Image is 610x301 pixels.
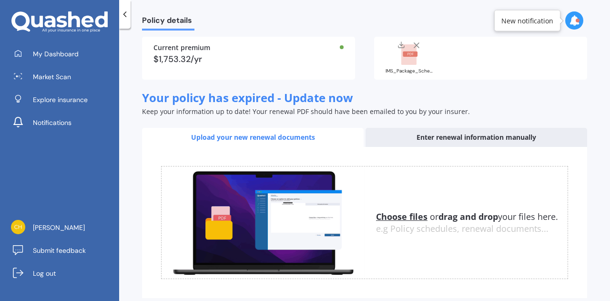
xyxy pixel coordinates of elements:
span: Keep your information up to date! Your renewal PDF should have been emailed to you by your insurer. [142,107,470,116]
a: Notifications [7,113,119,132]
span: [PERSON_NAME] [33,223,85,232]
u: Choose files [376,211,427,222]
a: Log out [7,264,119,283]
div: Upload your new renewal documents [142,128,364,147]
span: My Dashboard [33,49,79,59]
span: Your policy has expired - Update now [142,90,353,105]
div: IMS_Package_Schedule.pdf [386,69,433,73]
span: Submit feedback [33,246,86,255]
span: Explore insurance [33,95,88,104]
span: Notifications [33,118,71,127]
span: Policy details [142,16,194,29]
a: My Dashboard [7,44,119,63]
a: Explore insurance [7,90,119,109]
span: Log out [33,269,56,278]
a: [PERSON_NAME] [7,218,119,237]
b: drag and drop [438,211,498,222]
div: Current premium [153,44,344,51]
div: $1,753.32/yr [153,55,344,63]
img: upload.de96410c8ce839c3fdd5.gif [162,166,365,279]
a: Submit feedback [7,241,119,260]
img: f11c1f2c5dcbd0e7c42dada3c23a41eb [11,220,25,234]
div: New notification [501,16,553,25]
div: Enter renewal information manually [366,128,587,147]
span: Market Scan [33,72,71,82]
div: e.g Policy schedules, renewal documents... [376,224,568,234]
a: Market Scan [7,67,119,86]
span: or your files here. [376,211,558,222]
